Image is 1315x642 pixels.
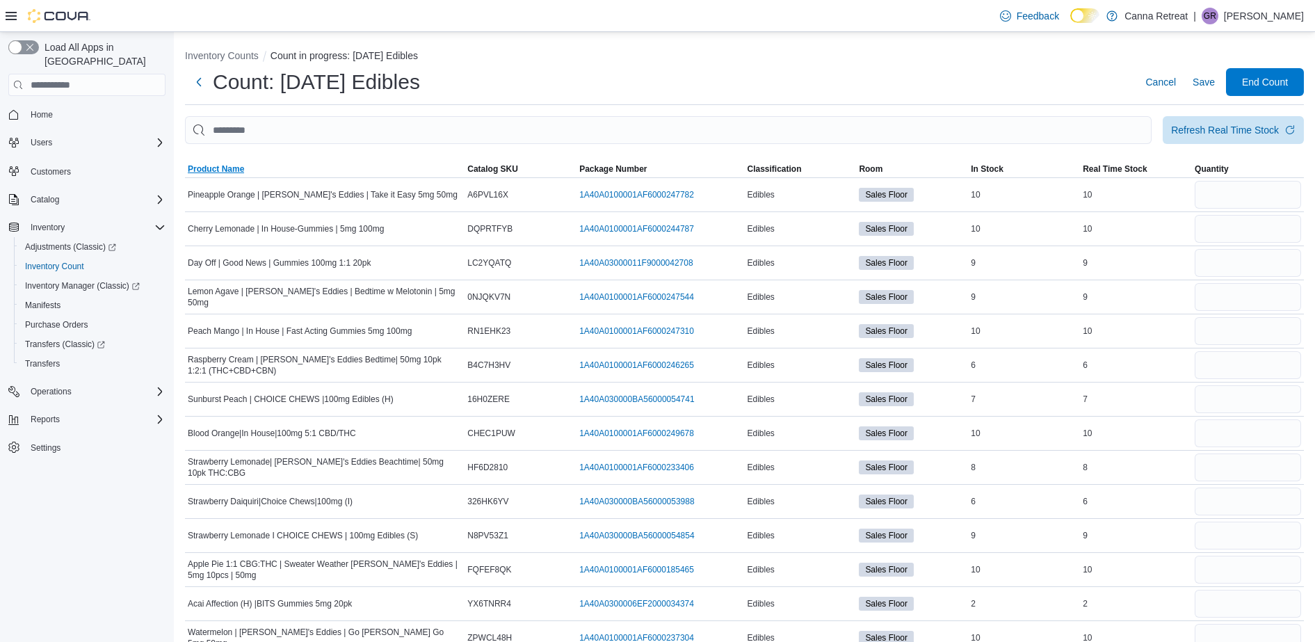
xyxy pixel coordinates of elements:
span: Edibles [747,189,774,200]
div: 2 [1080,595,1192,612]
p: | [1193,8,1196,24]
button: Package Number [576,161,744,177]
span: Product Name [188,163,244,175]
span: YX6TNRR4 [467,598,511,609]
input: Dark Mode [1070,8,1099,23]
span: Edibles [747,326,774,337]
span: Sales Floor [865,291,907,303]
h1: Count: [DATE] Edibles [213,68,420,96]
button: Customers [3,161,171,181]
span: Catalog SKU [467,163,518,175]
button: Home [3,104,171,125]
span: In Stock [971,163,1003,175]
span: Edibles [747,360,774,371]
span: Sales Floor [859,188,914,202]
span: Operations [25,383,166,400]
span: Sales Floor [865,427,907,440]
div: 7 [968,391,1080,408]
a: 1A40A0100001AF6000244787 [579,223,694,234]
input: This is a search bar. After typing your query, hit enter to filter the results lower in the page. [185,116,1152,144]
span: Day Off | Good News | Gummies 100mg 1:1 20pk [188,257,371,268]
span: LC2YQATQ [467,257,511,268]
button: Real Time Stock [1080,161,1192,177]
a: Inventory Manager (Classic) [19,278,145,294]
span: HF6D2810 [467,462,508,473]
div: 9 [968,527,1080,544]
button: Inventory [3,218,171,237]
span: Transfers (Classic) [19,336,166,353]
a: Adjustments (Classic) [14,237,171,257]
div: 6 [1080,493,1192,510]
span: Sunburst Peach | CHOICE CHEWS |100mg Edibles (H) [188,394,394,405]
span: Edibles [747,223,774,234]
span: Blood Orange|In House|100mg 5:1 CBD/THC [188,428,356,439]
span: Save [1193,75,1215,89]
span: Sales Floor [865,223,907,235]
span: Peach Mango | In House | Fast Acting Gummies 5mg 100mg [188,326,412,337]
span: Sales Floor [859,529,914,543]
span: Reports [25,411,166,428]
button: Operations [3,382,171,401]
div: 10 [968,186,1080,203]
div: 9 [1080,255,1192,271]
div: 8 [1080,459,1192,476]
span: Room [859,163,882,175]
span: Transfers [25,358,60,369]
span: Sales Floor [859,290,914,304]
button: Users [3,133,171,152]
span: Edibles [747,530,774,541]
button: Next [185,68,213,96]
span: Sales Floor [865,257,907,269]
span: Manifests [25,300,60,311]
div: 9 [1080,527,1192,544]
button: Inventory [25,219,70,236]
span: Edibles [747,394,774,405]
span: Purchase Orders [19,316,166,333]
button: Catalog [25,191,65,208]
span: Settings [25,439,166,456]
div: 7 [1080,391,1192,408]
a: 1A40A0100001AF6000246265 [579,360,694,371]
button: Catalog SKU [465,161,576,177]
span: Sales Floor [859,460,914,474]
span: N8PV53Z1 [467,530,508,541]
button: Inventory Counts [185,50,259,61]
span: RN1EHK23 [467,326,510,337]
span: Sales Floor [859,358,914,372]
button: Save [1187,68,1220,96]
span: GR [1204,8,1216,24]
span: Raspberry Cream | [PERSON_NAME]'s Eddies Bedtime| 50mg 10pk 1:2:1 (THC+CBD+CBN) [188,354,462,376]
button: End Count [1226,68,1304,96]
span: Home [31,109,53,120]
span: Adjustments (Classic) [19,239,166,255]
span: Sales Floor [865,495,907,508]
span: Inventory [31,222,65,233]
span: Cherry Lemonade | In House-Gummies | 5mg 100mg [188,223,384,234]
a: Transfers (Classic) [19,336,111,353]
span: B4C7H3HV [467,360,510,371]
span: Sales Floor [865,393,907,406]
img: Cova [28,9,90,23]
div: 10 [968,220,1080,237]
div: Gustavo Ramos [1202,8,1218,24]
span: DQPRTFYB [467,223,513,234]
button: Count in progress: [DATE] Edibles [271,50,418,61]
span: Strawberry Daiquiri|Choice Chews|100mg (I) [188,496,353,507]
button: Quantity [1192,161,1304,177]
span: Inventory [25,219,166,236]
span: Acai Affection (H) |BITS Gummies 5mg 20pk [188,598,352,609]
span: CHEC1PUW [467,428,515,439]
span: Edibles [747,496,774,507]
span: Sales Floor [865,597,907,610]
button: Users [25,134,58,151]
span: Feedback [1017,9,1059,23]
span: Apple Pie 1:1 CBG:THC | Sweater Weather [PERSON_NAME]'s Eddies | 5mg 10pcs | 50mg [188,559,462,581]
button: Transfers [14,354,171,374]
span: Package Number [579,163,647,175]
span: Inventory Count [25,261,84,272]
div: 10 [968,561,1080,578]
span: Sales Floor [859,222,914,236]
div: 10 [1080,561,1192,578]
div: 9 [968,289,1080,305]
a: 1A40A0100001AF6000247544 [579,291,694,303]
